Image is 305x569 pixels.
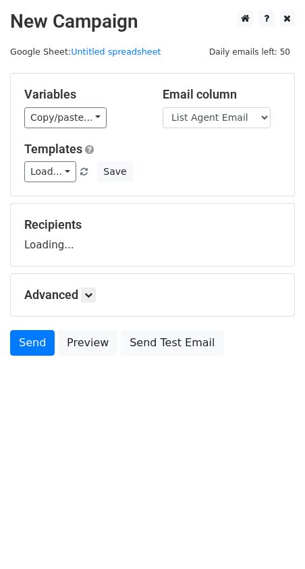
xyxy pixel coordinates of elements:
h2: New Campaign [10,10,295,33]
small: Google Sheet: [10,47,161,57]
div: Loading... [24,217,281,252]
h5: Email column [163,87,281,102]
a: Templates [24,142,82,156]
button: Save [97,161,132,182]
a: Copy/paste... [24,107,107,128]
span: Daily emails left: 50 [204,45,295,59]
a: Send Test Email [121,330,223,356]
h5: Variables [24,87,142,102]
a: Load... [24,161,76,182]
a: Untitled spreadsheet [71,47,161,57]
a: Send [10,330,55,356]
a: Preview [58,330,117,356]
h5: Advanced [24,288,281,302]
a: Daily emails left: 50 [204,47,295,57]
h5: Recipients [24,217,281,232]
